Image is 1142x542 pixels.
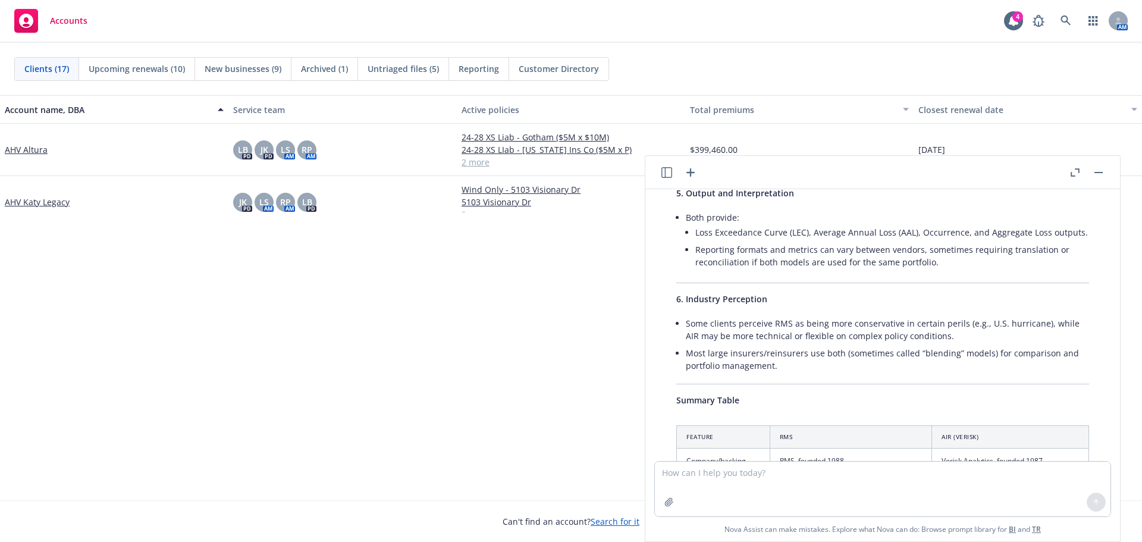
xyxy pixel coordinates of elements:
a: TR [1032,524,1041,534]
a: 24-28 XS Liab - Gotham ($5M x $10M) [462,131,680,143]
td: Verisk Analytics, founded 1987 [932,449,1089,474]
span: RP [280,196,291,208]
button: Service team [228,95,457,124]
span: New businesses (9) [205,62,281,75]
button: Total premiums [685,95,914,124]
button: Active policies [457,95,685,124]
span: Summary Table [676,394,739,406]
a: Accounts [10,4,92,37]
span: RP [302,143,312,156]
span: LB [238,143,248,156]
a: Search for it [591,516,639,527]
a: BI [1009,524,1016,534]
button: Closest renewal date [914,95,1142,124]
li: Reporting formats and metrics can vary between vendors, sometimes requiring translation or reconc... [695,241,1089,271]
span: LS [281,143,290,156]
a: AHV Altura [5,143,48,156]
div: 4 [1012,11,1023,22]
div: Closest renewal date [918,104,1124,116]
a: Report a Bug [1027,9,1050,33]
th: RMS [770,426,931,449]
th: Feature [677,426,770,449]
span: Customer Directory [519,62,599,75]
td: Company/backing [677,449,770,474]
span: Archived (1) [301,62,348,75]
div: Account name, DBA [5,104,211,116]
span: Nova Assist can make mistakes. Explore what Nova can do: Browse prompt library for and [650,517,1115,541]
th: AIR (Verisk) [932,426,1089,449]
a: 5103 Visionary Dr [462,196,680,208]
span: JK [261,143,268,156]
span: Accounts [50,16,87,26]
span: JK [239,196,247,208]
span: Reporting [459,62,499,75]
a: Search [1054,9,1078,33]
a: AHV Katy Legacy [5,196,70,208]
li: Both provide: [686,209,1089,273]
span: Clients (17) [24,62,69,75]
span: 5. Output and Interpretation [676,187,794,199]
a: 3 more [462,208,680,221]
div: Service team [233,104,452,116]
td: RMS, founded 1988 [770,449,931,474]
a: 2 more [462,156,680,168]
span: LS [259,196,269,208]
span: $399,460.00 [690,143,738,156]
span: Upcoming renewals (10) [89,62,185,75]
span: 6. Industry Perception [676,293,767,305]
span: [DATE] [918,143,945,156]
span: Untriaged files (5) [368,62,439,75]
li: Most large insurers/reinsurers use both (sometimes called “blending” models) for comparison and p... [686,344,1089,374]
li: Loss Exceedance Curve (LEC), Average Annual Loss (AAL), Occurrence, and Aggregate Loss outputs. [695,224,1089,241]
li: Some clients perceive RMS as being more conservative in certain perils (e.g., U.S. hurricane), wh... [686,315,1089,344]
span: Can't find an account? [503,515,639,528]
a: Wind Only - 5103 Visionary Dr [462,183,680,196]
a: Switch app [1081,9,1105,33]
span: LB [302,196,312,208]
a: 24-28 XS LIab - [US_STATE] Ins Co ($5M x P) [462,143,680,156]
div: Total premiums [690,104,896,116]
div: Active policies [462,104,680,116]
